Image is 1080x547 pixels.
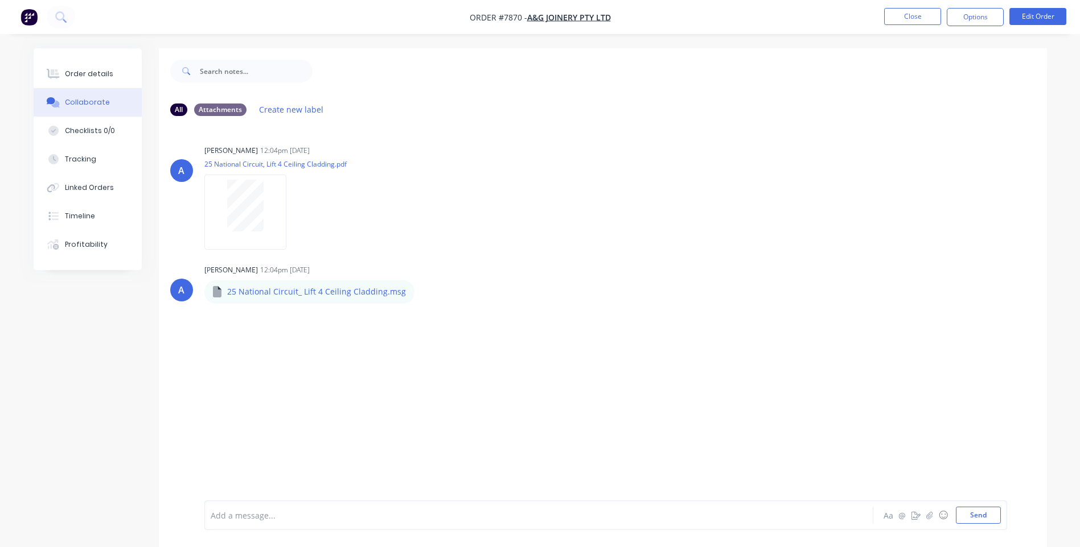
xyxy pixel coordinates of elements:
[65,183,114,193] div: Linked Orders
[65,126,115,136] div: Checklists 0/0
[260,146,310,156] div: 12:04pm [DATE]
[204,265,258,275] div: [PERSON_NAME]
[178,283,184,297] div: A
[20,9,38,26] img: Factory
[65,97,110,107] div: Collaborate
[34,117,142,145] button: Checklists 0/0
[884,8,941,25] button: Close
[34,173,142,202] button: Linked Orders
[65,69,113,79] div: Order details
[34,88,142,117] button: Collaborate
[1009,8,1066,25] button: Edit Order
[947,8,1004,26] button: Options
[470,12,527,23] span: Order #7870 -
[34,230,142,259] button: Profitability
[200,60,313,82] input: Search notes...
[937,508,950,522] button: ☺
[882,508,896,522] button: Aa
[34,202,142,230] button: Timeline
[253,102,330,117] button: Create new label
[194,103,247,116] div: Attachments
[34,145,142,173] button: Tracking
[65,239,108,250] div: Profitability
[65,154,96,164] div: Tracking
[170,103,187,116] div: All
[260,265,310,275] div: 12:04pm [DATE]
[527,12,611,23] a: A&G Joinery Pty Ltd
[34,60,142,88] button: Order details
[204,146,258,156] div: [PERSON_NAME]
[204,159,347,169] p: 25 National Circuit, Lift 4 Ceiling Cladding.pdf
[227,286,406,297] p: 25 National Circuit_ Lift 4 Ceiling Cladding.msg
[896,508,909,522] button: @
[65,211,95,221] div: Timeline
[956,507,1001,524] button: Send
[178,164,184,177] div: A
